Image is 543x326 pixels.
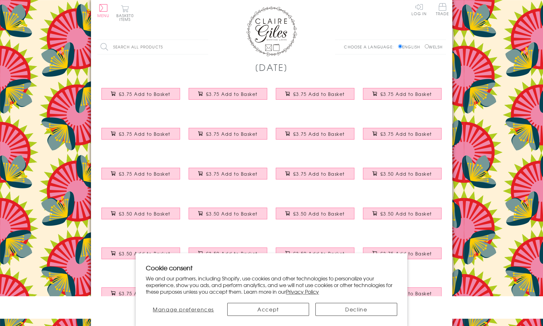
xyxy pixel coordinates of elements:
a: Mother's Day Card, Tea Cups, Happy Mother's Day £3.50 Add to Basket [184,243,272,270]
h2: Cookie consent [146,263,397,272]
button: Basket0 items [116,5,134,21]
button: £3.50 Add to Basket [276,208,354,219]
a: Mother's Day Card, Unicorn, Fabulous Mum, Embellished with a colourful tassel £3.75 Add to Basket [359,83,446,110]
button: Menu [97,4,110,17]
button: £3.75 Add to Basket [101,88,180,100]
a: Mother's Day Card, Cute Robot, Old School, Still Cool £3.50 Add to Basket [97,203,184,230]
h1: [DATE] [255,61,288,74]
span: £3.50 Add to Basket [206,250,258,257]
span: £3.50 Add to Basket [380,210,432,217]
button: Decline [315,303,397,316]
a: Mother's Day Card, Mummy Bunny, Boy Blue, Embellished with pompoms £3.75 Add to Basket [184,163,272,190]
button: £3.50 Add to Basket [363,168,442,179]
button: £3.50 Add to Basket [189,208,267,219]
button: £3.75 Add to Basket [189,168,267,179]
a: Mother's Day Card, Bird delivering a letter, Happy Mother's Day £3.50 Add to Basket [97,243,184,270]
span: £3.50 Add to Basket [293,210,345,217]
span: £3.75 Add to Basket [206,171,258,177]
span: £3.75 Add to Basket [206,131,258,137]
button: £3.75 Add to Basket [276,168,354,179]
label: Welsh [425,44,443,50]
button: £3.75 Add to Basket [101,128,180,140]
button: £3.50 Add to Basket [189,248,267,259]
p: Choose a language: [344,44,397,50]
span: £3.75 Add to Basket [119,91,171,97]
span: £3.75 Add to Basket [293,171,345,177]
span: £3.75 Add to Basket [206,91,258,97]
a: Mother's Day Card, Multicoloured Dots, See through acetate window £3.75 Add to Basket [97,283,184,310]
span: £3.75 Add to Basket [293,131,345,137]
a: Mother's Day Card, Colour Dots, Lovely mum, Embellished with colourful pompoms £3.75 Add to Basket [272,163,359,190]
label: English [398,44,423,50]
a: Mother's Day Card, Trees and Lanterns, Happy Mother's Day £3.50 Add to Basket [272,203,359,230]
button: £3.75 Add to Basket [101,168,180,179]
a: Log In [411,3,427,16]
span: £3.50 Add to Basket [380,171,432,177]
span: Manage preferences [153,305,214,313]
a: Mother's Day Card, Flowers, Lovely Gran, Embellished with a colourful tassel £3.75 Add to Basket [359,123,446,150]
button: £3.50 Add to Basket [101,208,180,219]
span: £3.75 Add to Basket [380,131,432,137]
a: Mother's Day Card, Mum, 1 in a million, Embellished with a colourful tassel £3.75 Add to Basket [97,123,184,150]
button: £3.75 Add to Basket [101,287,180,299]
button: £3.50 Add to Basket [276,248,354,259]
span: 0 items [119,13,134,22]
input: English [398,44,402,48]
button: £3.50 Add to Basket [101,248,180,259]
span: £3.75 Add to Basket [119,131,171,137]
span: £3.75 Add to Basket [380,250,432,257]
img: Claire Giles Greetings Cards [246,6,297,56]
span: £3.50 Add to Basket [119,250,171,257]
input: Search all products [97,40,208,54]
button: £3.75 Add to Basket [276,88,354,100]
button: £3.75 Add to Basket [276,128,354,140]
a: Mother's Day Card, Shoes, Happy Mother's Day £3.50 Add to Basket [272,243,359,270]
button: Accept [227,303,309,316]
a: Mother's Day Card, Tropical Leaves, Embellished with colourful pompoms £3.75 Add to Basket [97,163,184,190]
a: Privacy Policy [286,288,319,295]
button: £3.75 Add to Basket [189,88,267,100]
span: Trade [436,3,449,16]
button: £3.75 Add to Basket [363,88,442,100]
p: We and our partners, including Shopify, use cookies and other technologies to personalize your ex... [146,275,397,295]
a: Mother's Day Card, Tumbling Flowers, Mothering Sunday, Embellished with a tassel £3.75 Add to Basket [184,83,272,110]
a: Mother's Day Card, Butterfly Wreath, Grandma, Embellished with a tassel £3.75 Add to Basket [272,83,359,110]
button: £3.50 Add to Basket [363,208,442,219]
a: Mother's Day Card, Butterfly Wreath, Mummy, Embellished with a colourful tassel £3.75 Add to Basket [97,83,184,110]
a: Mother's Day Card, Hot air balloon, Embellished with a colourful tassel £3.75 Add to Basket [272,123,359,150]
span: £3.75 Add to Basket [119,171,171,177]
button: £3.75 Add to Basket [363,128,442,140]
button: £3.75 Add to Basket [363,248,442,259]
span: £3.50 Add to Basket [293,250,345,257]
a: Trade [436,3,449,17]
input: Welsh [425,44,429,48]
span: £3.75 Add to Basket [293,91,345,97]
button: £3.75 Add to Basket [189,128,267,140]
span: Menu [97,13,110,18]
span: £3.50 Add to Basket [206,210,258,217]
span: £3.50 Add to Basket [119,210,171,217]
a: Mother's Day Card, Heart of Stars, Lovely Mum, Embellished with a tassel £3.75 Add to Basket [184,123,272,150]
a: Mother's Day Card, Call for Love, Press for Champagne £3.50 Add to Basket [359,163,446,190]
input: Search [202,40,208,54]
span: £3.75 Add to Basket [119,290,171,297]
span: £3.75 Add to Basket [380,91,432,97]
a: Mother's Day Card, Regal, Happy Mother's Day £3.50 Add to Basket [359,203,446,230]
a: Mother's Day Card, Pink Spirals, Happy Mother's Day, See through acetate window £3.75 Add to Basket [359,243,446,270]
button: Manage preferences [146,303,221,316]
a: Mother's Day Card, Doilies, Happy Mother's Day Mum £3.50 Add to Basket [184,203,272,230]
